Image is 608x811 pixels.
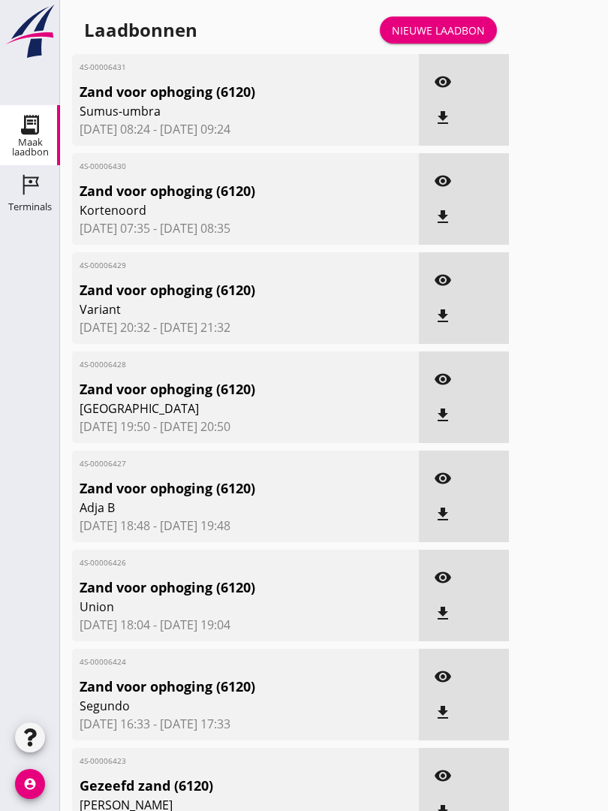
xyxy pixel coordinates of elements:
span: [DATE] 18:04 - [DATE] 19:04 [80,616,411,634]
span: Zand voor ophoging (6120) [80,379,356,399]
i: file_download [434,704,452,722]
span: 4S-00006430 [80,161,356,172]
span: 4S-00006429 [80,260,356,271]
span: Segundo [80,697,356,715]
i: visibility [434,767,452,785]
i: visibility [434,668,452,686]
span: Zand voor ophoging (6120) [80,280,356,300]
span: [DATE] 08:24 - [DATE] 09:24 [80,120,411,138]
span: Sumus-umbra [80,102,356,120]
i: account_circle [15,769,45,799]
span: 4S-00006431 [80,62,356,73]
i: visibility [434,73,452,91]
span: Union [80,598,356,616]
span: [DATE] 18:48 - [DATE] 19:48 [80,517,411,535]
i: file_download [434,307,452,325]
i: file_download [434,109,452,127]
span: [GEOGRAPHIC_DATA] [80,399,356,418]
span: [DATE] 07:35 - [DATE] 08:35 [80,219,411,237]
i: file_download [434,505,452,523]
i: file_download [434,604,452,623]
i: visibility [434,370,452,388]
i: visibility [434,172,452,190]
span: 4S-00006427 [80,458,356,469]
i: visibility [434,469,452,487]
span: 4S-00006424 [80,656,356,668]
span: Gezeefd zand (6120) [80,776,356,796]
div: Terminals [8,202,52,212]
span: [DATE] 19:50 - [DATE] 20:50 [80,418,411,436]
i: file_download [434,208,452,226]
span: 4S-00006426 [80,557,356,568]
span: Zand voor ophoging (6120) [80,82,356,102]
i: visibility [434,568,452,586]
span: Zand voor ophoging (6120) [80,577,356,598]
span: Kortenoord [80,201,356,219]
span: Zand voor ophoging (6120) [80,677,356,697]
span: [DATE] 16:33 - [DATE] 17:33 [80,715,411,733]
span: [DATE] 20:32 - [DATE] 21:32 [80,318,411,336]
i: visibility [434,271,452,289]
span: 4S-00006423 [80,755,356,767]
a: Nieuwe laadbon [380,17,497,44]
div: Laadbonnen [84,18,197,42]
div: Nieuwe laadbon [392,23,485,38]
span: Zand voor ophoging (6120) [80,478,356,499]
span: Zand voor ophoging (6120) [80,181,356,201]
span: Adja B [80,499,356,517]
i: file_download [434,406,452,424]
span: 4S-00006428 [80,359,356,370]
span: Variant [80,300,356,318]
img: logo-small.a267ee39.svg [3,4,57,59]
